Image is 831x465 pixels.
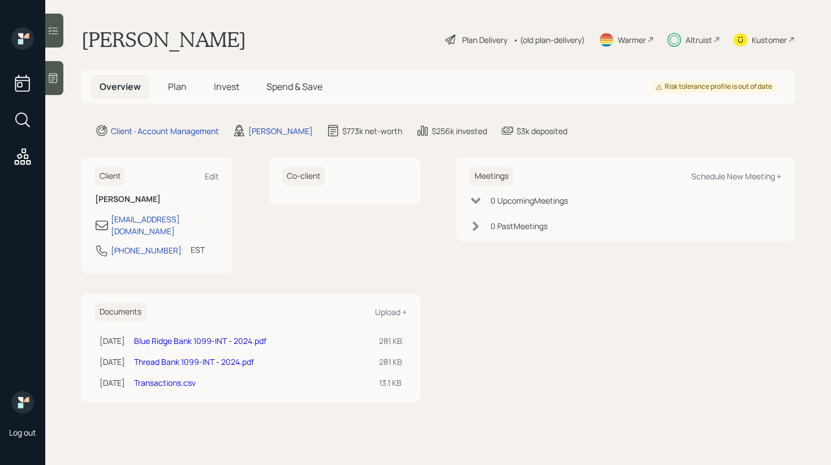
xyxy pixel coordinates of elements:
[81,27,246,52] h1: [PERSON_NAME]
[516,125,567,137] div: $3k deposited
[490,195,568,206] div: 0 Upcoming Meeting s
[214,80,239,93] span: Invest
[266,80,322,93] span: Spend & Save
[379,377,402,389] div: 13.1 KB
[95,303,146,321] h6: Documents
[100,80,141,93] span: Overview
[691,171,781,182] div: Schedule New Meeting +
[379,356,402,368] div: 281 KB
[95,167,126,186] h6: Client
[752,34,787,46] div: Kustomer
[248,125,313,137] div: [PERSON_NAME]
[513,34,585,46] div: • (old plan-delivery)
[95,195,219,204] h6: [PERSON_NAME]
[11,391,34,414] img: retirable_logo.png
[134,377,196,388] a: Transactions.csv
[111,125,219,137] div: Client · Account Management
[100,377,125,389] div: [DATE]
[111,213,219,237] div: [EMAIL_ADDRESS][DOMAIN_NAME]
[375,307,407,317] div: Upload +
[656,82,772,92] div: Risk tolerance profile is out of date
[686,34,712,46] div: Altruist
[100,335,125,347] div: [DATE]
[205,171,219,182] div: Edit
[282,167,325,186] h6: Co-client
[432,125,487,137] div: $256k invested
[191,244,205,256] div: EST
[470,167,513,186] h6: Meetings
[168,80,187,93] span: Plan
[134,356,254,367] a: Thread Bank 1099-INT - 2024.pdf
[490,220,548,232] div: 0 Past Meeting s
[111,244,182,256] div: [PHONE_NUMBER]
[342,125,402,137] div: $773k net-worth
[100,356,125,368] div: [DATE]
[134,335,266,346] a: Blue Ridge Bank 1099-INT - 2024.pdf
[9,427,36,438] div: Log out
[618,34,646,46] div: Warmer
[379,335,402,347] div: 281 KB
[462,34,507,46] div: Plan Delivery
